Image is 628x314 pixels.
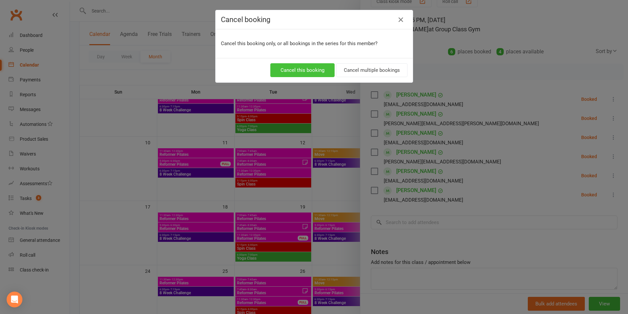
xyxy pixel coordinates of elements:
div: Open Intercom Messenger [7,292,22,307]
button: Cancel this booking [270,63,335,77]
button: Cancel multiple bookings [336,63,407,77]
p: Cancel this booking only, or all bookings in the series for this member? [221,40,407,47]
h4: Cancel booking [221,15,407,24]
button: Close [396,14,406,25]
